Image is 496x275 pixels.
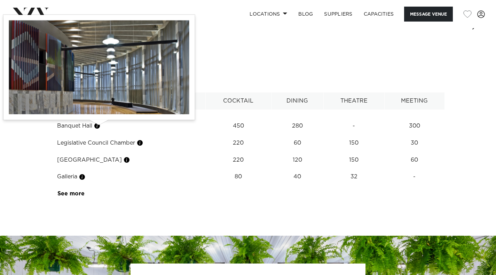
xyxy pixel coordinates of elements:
[205,168,271,185] td: 80
[9,21,189,114] img: bck3mQHulGiie9aNr9bcMEKqZ4ob3eJRHVu2OQCk.jpg
[384,135,444,152] td: 30
[293,7,318,22] a: BLOG
[52,118,206,135] td: Banquet Hall
[271,118,323,135] td: 280
[323,135,384,152] td: 150
[271,168,323,185] td: 40
[11,8,49,20] img: nzv-logo.png
[271,92,323,110] th: Dining
[323,168,384,185] td: 32
[271,152,323,169] td: 120
[318,7,358,22] a: SUPPLIERS
[205,135,271,152] td: 220
[244,7,293,22] a: Locations
[404,7,453,22] button: Message Venue
[52,168,206,185] td: Galleria
[358,7,400,22] a: Capacities
[323,92,384,110] th: Theatre
[205,92,271,110] th: Cocktail
[52,152,206,169] td: [GEOGRAPHIC_DATA]
[271,135,323,152] td: 60
[205,118,271,135] td: 450
[323,118,384,135] td: -
[323,152,384,169] td: 150
[384,152,444,169] td: 60
[384,92,444,110] th: Meeting
[205,152,271,169] td: 220
[384,168,444,185] td: -
[384,118,444,135] td: 300
[52,135,206,152] td: Legislative Council Chamber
